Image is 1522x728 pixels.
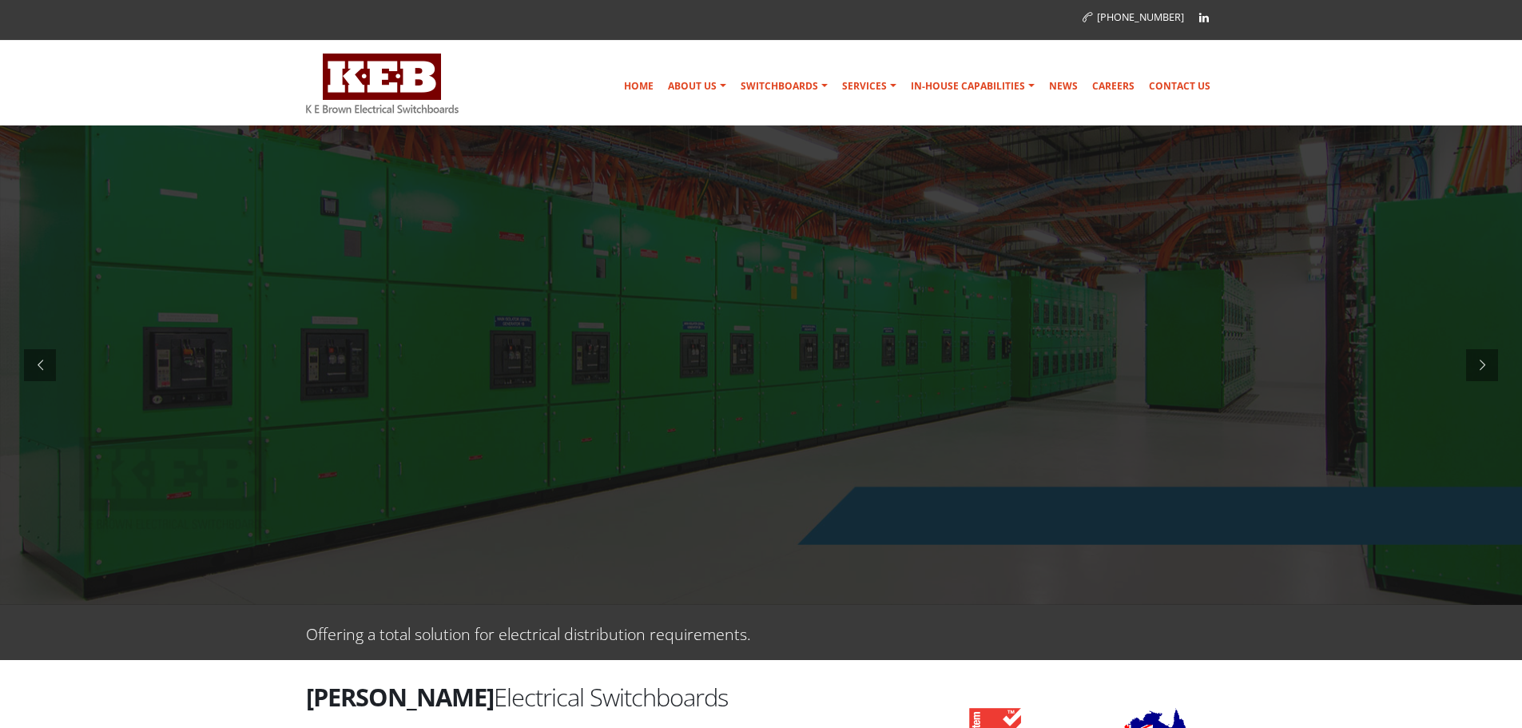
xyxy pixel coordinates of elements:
a: Switchboards [734,70,834,102]
a: Services [836,70,903,102]
img: K E Brown Electrical Switchboards [306,54,459,113]
a: Linkedin [1192,6,1216,30]
h2: Electrical Switchboards [306,680,905,714]
a: In-house Capabilities [904,70,1041,102]
a: [PHONE_NUMBER] [1083,10,1184,24]
a: Careers [1086,70,1141,102]
a: About Us [662,70,733,102]
p: Offering a total solution for electrical distribution requirements. [306,621,751,644]
a: Contact Us [1142,70,1217,102]
a: Home [618,70,660,102]
a: News [1043,70,1084,102]
strong: [PERSON_NAME] [306,680,494,714]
